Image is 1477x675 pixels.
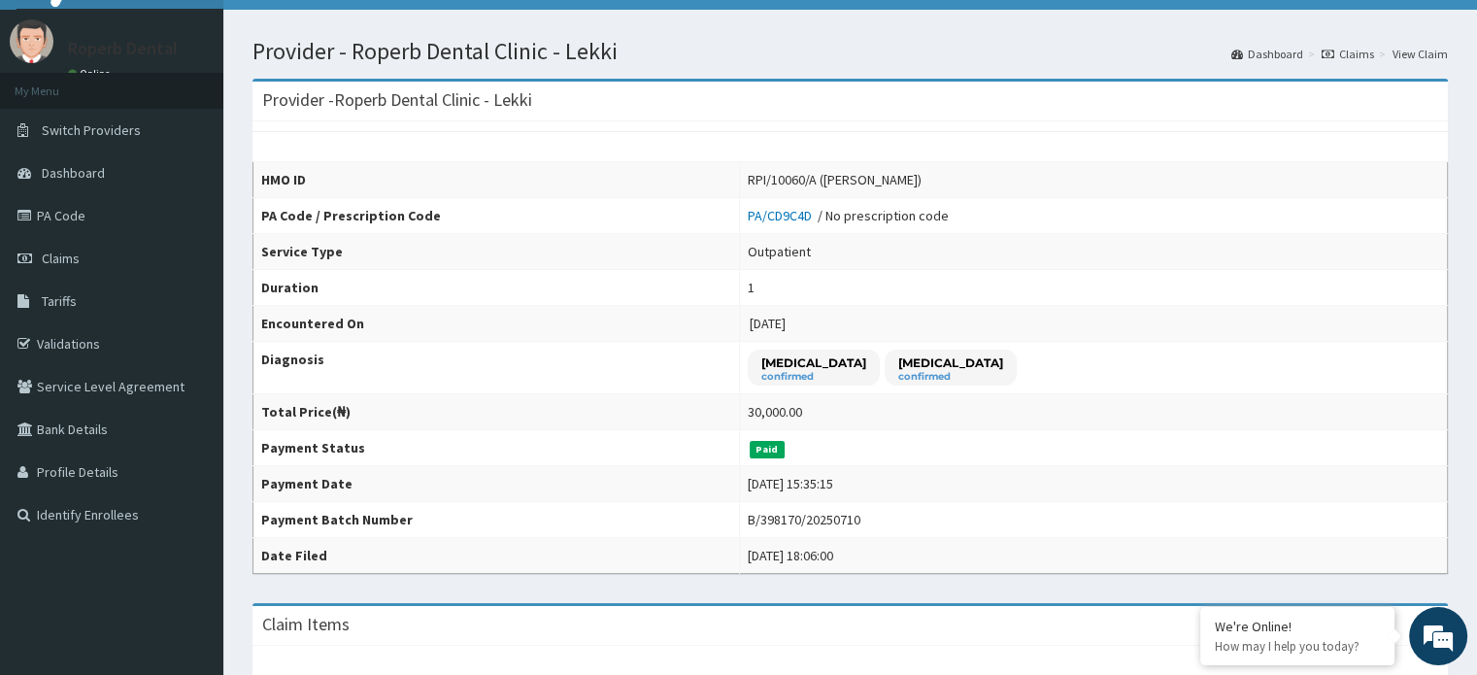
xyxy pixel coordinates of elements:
[253,270,740,306] th: Duration
[748,546,833,565] div: [DATE] 18:06:00
[748,242,811,261] div: Outpatient
[761,372,866,382] small: confirmed
[1215,638,1380,655] p: How may I help you today?
[750,441,785,458] span: Paid
[253,198,740,234] th: PA Code / Prescription Code
[68,40,178,57] p: Roperb Dental
[10,19,53,63] img: User Image
[750,315,786,332] span: [DATE]
[748,278,755,297] div: 1
[262,616,350,633] h3: Claim Items
[1322,46,1374,62] a: Claims
[68,67,115,81] a: Online
[262,91,532,109] h3: Provider - Roperb Dental Clinic - Lekki
[253,394,740,430] th: Total Price(₦)
[253,342,740,394] th: Diagnosis
[252,39,1448,64] h1: Provider - Roperb Dental Clinic - Lekki
[253,502,740,538] th: Payment Batch Number
[253,162,740,198] th: HMO ID
[1231,46,1303,62] a: Dashboard
[748,170,922,189] div: RPI/10060/A ([PERSON_NAME])
[101,109,326,134] div: Chat with us now
[748,206,949,225] div: / No prescription code
[253,430,740,466] th: Payment Status
[761,354,866,371] p: [MEDICAL_DATA]
[748,402,802,422] div: 30,000.00
[1215,618,1380,635] div: We're Online!
[898,354,1003,371] p: [MEDICAL_DATA]
[10,460,370,528] textarea: Type your message and hit 'Enter'
[42,121,141,139] span: Switch Providers
[113,210,268,406] span: We're online!
[253,306,740,342] th: Encountered On
[748,207,818,224] a: PA/CD9C4D
[748,510,860,529] div: B/398170/20250710
[36,97,79,146] img: d_794563401_company_1708531726252_794563401
[42,292,77,310] span: Tariffs
[319,10,365,56] div: Minimize live chat window
[42,250,80,267] span: Claims
[253,538,740,574] th: Date Filed
[898,372,1003,382] small: confirmed
[253,466,740,502] th: Payment Date
[1393,46,1448,62] a: View Claim
[253,234,740,270] th: Service Type
[748,474,833,493] div: [DATE] 15:35:15
[42,164,105,182] span: Dashboard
